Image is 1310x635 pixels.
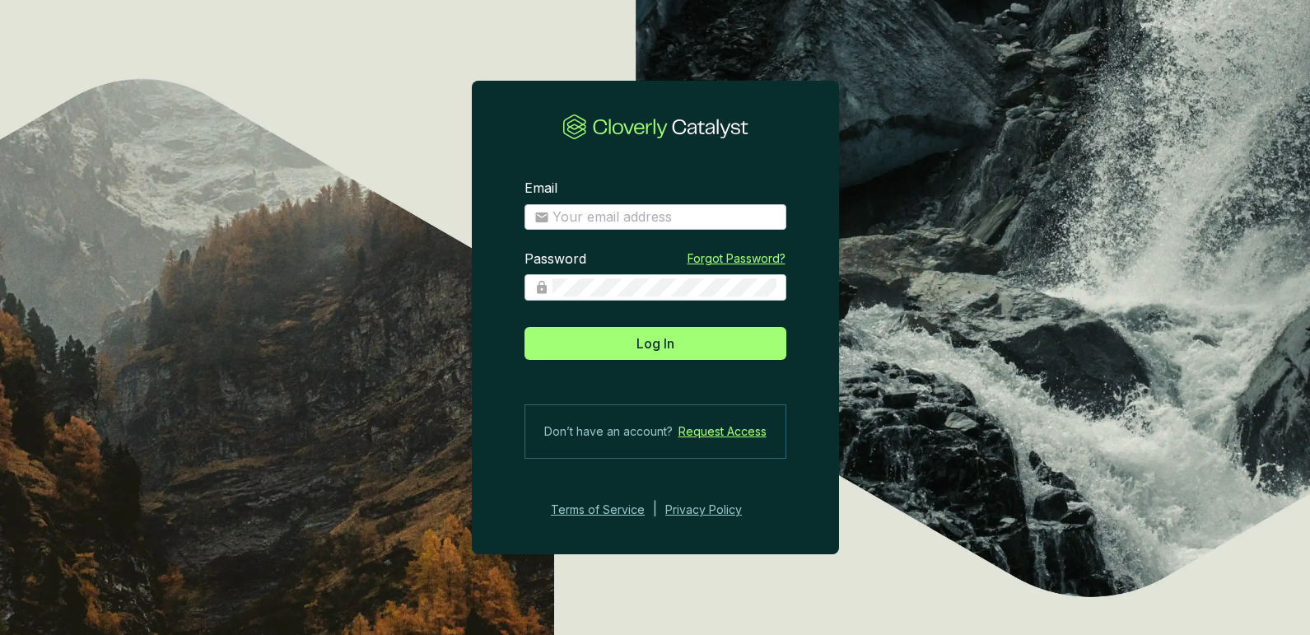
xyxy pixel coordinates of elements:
[636,334,674,353] span: Log In
[678,422,767,441] a: Request Access
[524,250,586,268] label: Password
[665,500,764,520] a: Privacy Policy
[546,500,645,520] a: Terms of Service
[552,278,776,296] input: Password
[544,422,673,441] span: Don’t have an account?
[552,208,776,226] input: Email
[524,327,786,360] button: Log In
[688,250,786,267] a: Forgot Password?
[653,500,657,520] div: |
[524,180,557,198] label: Email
